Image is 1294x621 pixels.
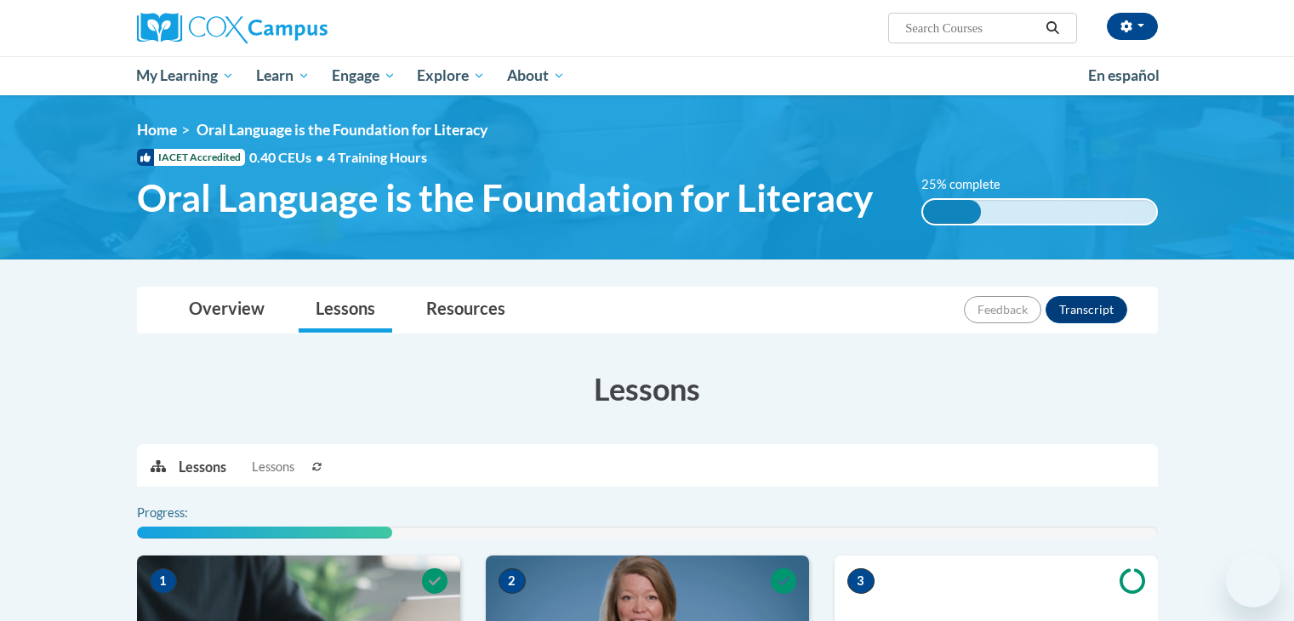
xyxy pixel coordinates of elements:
[172,288,282,333] a: Overview
[137,121,177,139] a: Home
[964,296,1041,323] button: Feedback
[904,18,1040,38] input: Search Courses
[111,56,1183,95] div: Main menu
[328,149,427,165] span: 4 Training Hours
[499,568,526,594] span: 2
[1077,58,1171,94] a: En español
[137,149,245,166] span: IACET Accredited
[137,175,873,220] span: Oral Language is the Foundation for Literacy
[921,175,1019,194] label: 25% complete
[1226,553,1280,607] iframe: Button to launch messaging window
[197,121,487,139] span: Oral Language is the Foundation for Literacy
[299,288,392,333] a: Lessons
[409,288,522,333] a: Resources
[137,504,235,522] label: Progress:
[417,66,485,86] span: Explore
[126,56,246,95] a: My Learning
[847,568,875,594] span: 3
[923,200,981,224] div: 25% complete
[1046,296,1127,323] button: Transcript
[1107,13,1158,40] button: Account Settings
[179,458,226,476] p: Lessons
[332,66,396,86] span: Engage
[150,568,177,594] span: 1
[136,66,234,86] span: My Learning
[252,458,294,476] span: Lessons
[245,56,321,95] a: Learn
[507,66,565,86] span: About
[496,56,576,95] a: About
[256,66,310,86] span: Learn
[249,148,328,167] span: 0.40 CEUs
[1088,66,1160,84] span: En español
[137,367,1158,410] h3: Lessons
[1040,18,1065,38] button: Search
[406,56,496,95] a: Explore
[137,13,460,43] a: Cox Campus
[316,149,323,165] span: •
[321,56,407,95] a: Engage
[137,13,328,43] img: Cox Campus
